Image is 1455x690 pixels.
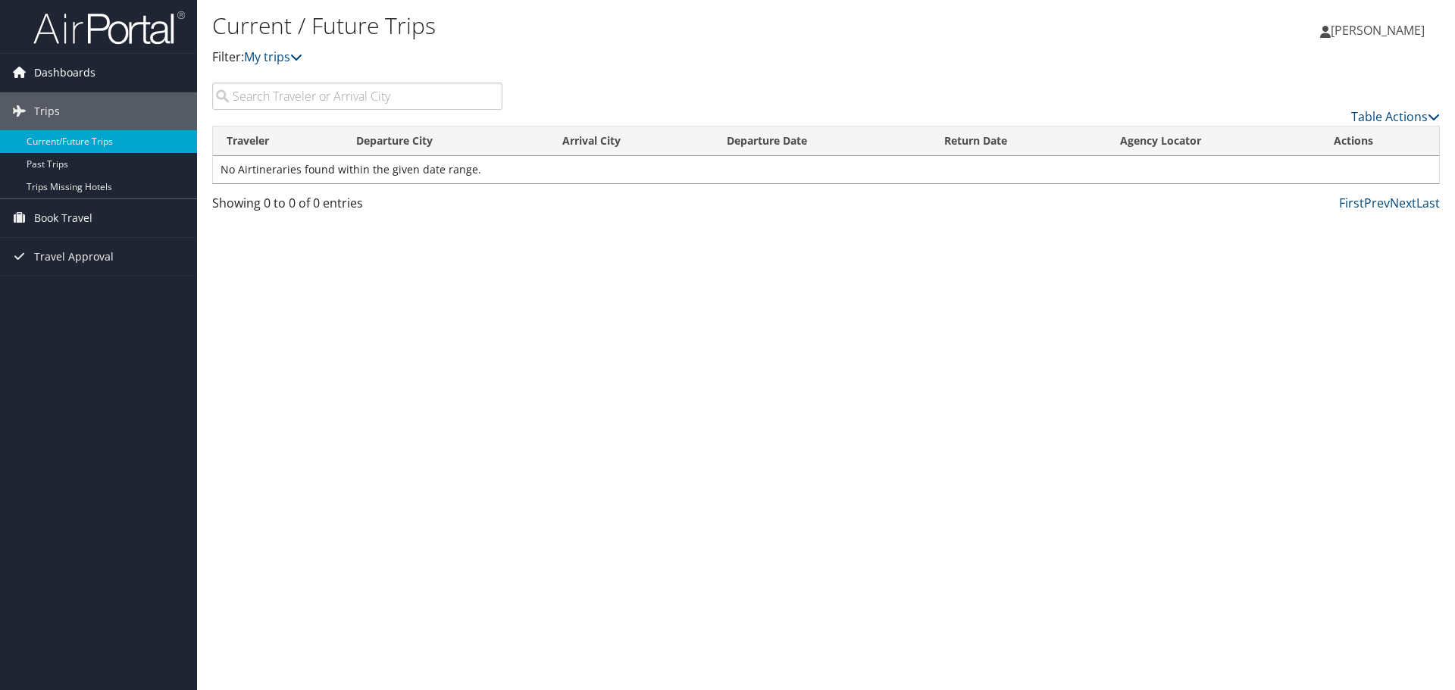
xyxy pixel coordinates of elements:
input: Search Traveler or Arrival City [212,83,502,110]
h1: Current / Future Trips [212,10,1031,42]
a: My trips [244,48,302,65]
span: Travel Approval [34,238,114,276]
td: No Airtineraries found within the given date range. [213,156,1439,183]
th: Departure Date: activate to sort column descending [713,126,931,156]
th: Return Date: activate to sort column ascending [931,126,1106,156]
a: First [1339,195,1364,211]
th: Arrival City: activate to sort column ascending [549,126,713,156]
div: Showing 0 to 0 of 0 entries [212,194,502,220]
img: airportal-logo.png [33,10,185,45]
span: Book Travel [34,199,92,237]
a: Prev [1364,195,1390,211]
a: Last [1416,195,1440,211]
span: [PERSON_NAME] [1331,22,1425,39]
th: Departure City: activate to sort column ascending [343,126,549,156]
a: Next [1390,195,1416,211]
a: [PERSON_NAME] [1320,8,1440,53]
th: Traveler: activate to sort column ascending [213,126,343,156]
a: Table Actions [1351,108,1440,125]
span: Trips [34,92,60,130]
th: Agency Locator: activate to sort column ascending [1106,126,1320,156]
th: Actions [1320,126,1439,156]
span: Dashboards [34,54,95,92]
p: Filter: [212,48,1031,67]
